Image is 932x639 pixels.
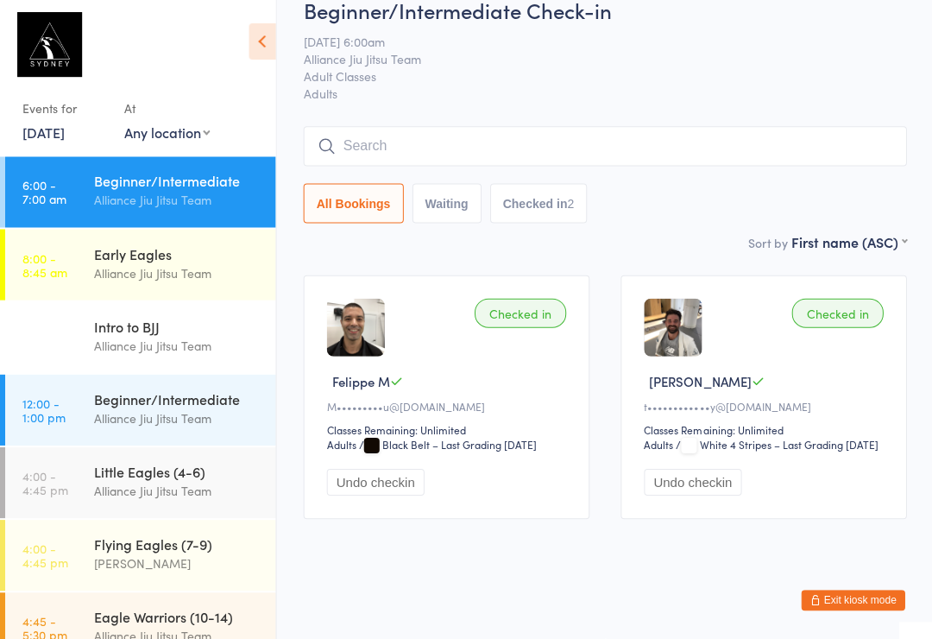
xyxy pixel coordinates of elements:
[675,437,877,452] span: / White 4 Stripes – Last Grading [DATE]
[303,85,905,103] span: Adults
[790,232,905,251] div: First name (ASC)
[474,299,565,328] div: Checked in
[643,422,887,437] div: Classes Remaining: Unlimited
[94,263,261,283] div: Alliance Jiu Jitsu Team
[643,399,887,414] div: t••••••••••••y@[DOMAIN_NAME]
[22,396,66,424] time: 12:00 - 1:00 pm
[412,184,481,224] button: Waiting
[124,123,210,142] div: Any location
[124,95,210,123] div: At
[94,554,261,573] div: [PERSON_NAME]
[94,607,261,626] div: Eagle Warriors (10-14)
[326,437,356,452] div: Adults
[303,127,905,167] input: Search
[489,184,587,224] button: Checked in2
[94,535,261,554] div: Flying Eagles (7-9)
[94,317,261,336] div: Intro to BJJ
[358,437,536,452] span: / Black Belt – Last Grading [DATE]
[17,13,82,78] img: Alliance Sydney
[648,372,750,390] span: [PERSON_NAME]
[326,399,570,414] div: M•••••••••u@[DOMAIN_NAME]
[94,389,261,408] div: Beginner/Intermediate
[326,422,570,437] div: Classes Remaining: Unlimited
[643,299,701,357] img: image1707726056.png
[303,51,878,68] span: Alliance Jiu Jitsu Team
[5,375,275,446] a: 12:00 -1:00 pmBeginner/IntermediateAlliance Jiu Jitsu Team
[790,299,882,328] div: Checked in
[94,408,261,428] div: Alliance Jiu Jitsu Team
[746,234,786,251] label: Sort by
[303,184,403,224] button: All Bookings
[303,68,878,85] span: Adult Classes
[22,324,72,351] time: 12:00 - 12:45 pm
[800,590,904,611] button: Exit kiosk mode
[22,251,67,279] time: 8:00 - 8:45 am
[22,179,66,206] time: 6:00 - 7:00 am
[5,230,275,301] a: 8:00 -8:45 amEarly EaglesAlliance Jiu Jitsu Team
[303,34,878,51] span: [DATE] 6:00am
[643,437,672,452] div: Adults
[94,191,261,211] div: Alliance Jiu Jitsu Team
[331,372,389,390] span: Felippe M
[326,469,424,496] button: Undo checkin
[5,447,275,518] a: 4:00 -4:45 pmLittle Eagles (4-6)Alliance Jiu Jitsu Team
[22,123,65,142] a: [DATE]
[94,481,261,501] div: Alliance Jiu Jitsu Team
[94,172,261,191] div: Beginner/Intermediate
[94,336,261,356] div: Alliance Jiu Jitsu Team
[643,469,740,496] button: Undo checkin
[22,95,107,123] div: Events for
[22,469,68,497] time: 4:00 - 4:45 pm
[5,520,275,591] a: 4:00 -4:45 pmFlying Eagles (7-9)[PERSON_NAME]
[94,462,261,481] div: Little Eagles (4-6)
[5,302,275,373] a: 12:00 -12:45 pmIntro to BJJAlliance Jiu Jitsu Team
[566,197,573,211] div: 2
[22,541,68,569] time: 4:00 - 4:45 pm
[94,244,261,263] div: Early Eagles
[326,299,384,357] img: image1719300749.png
[5,157,275,228] a: 6:00 -7:00 amBeginner/IntermediateAlliance Jiu Jitsu Team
